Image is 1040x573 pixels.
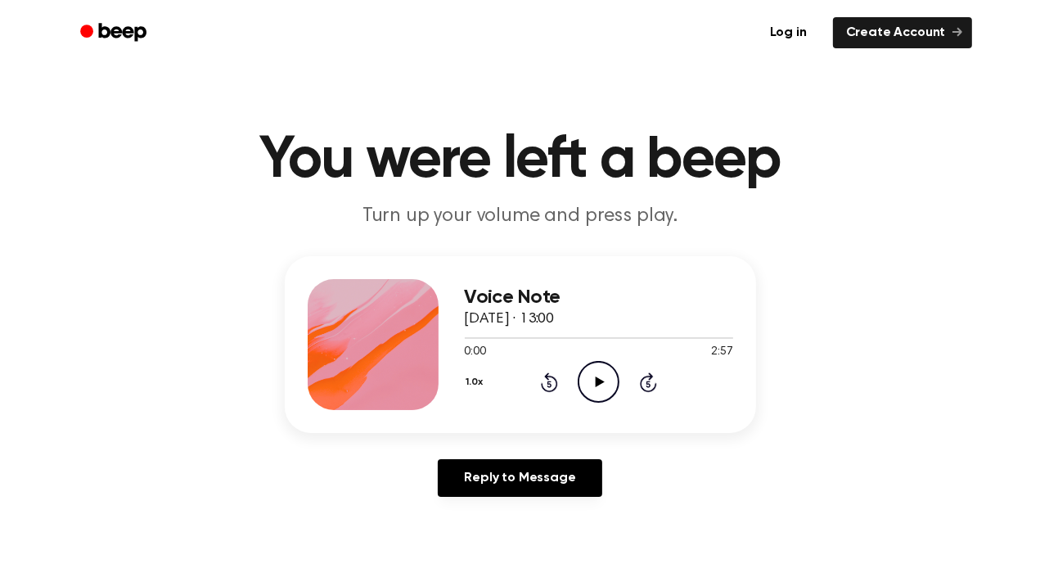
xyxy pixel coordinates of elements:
[754,14,823,52] a: Log in
[465,344,486,361] span: 0:00
[833,17,972,48] a: Create Account
[101,131,939,190] h1: You were left a beep
[206,203,835,230] p: Turn up your volume and press play.
[465,286,733,309] h3: Voice Note
[711,344,732,361] span: 2:57
[465,312,555,327] span: [DATE] · 13:00
[465,368,489,396] button: 1.0x
[69,17,161,49] a: Beep
[438,459,601,497] a: Reply to Message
